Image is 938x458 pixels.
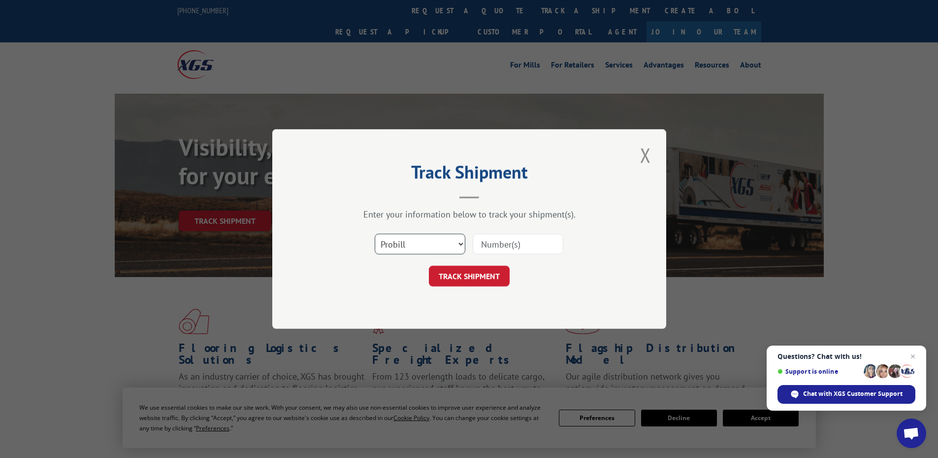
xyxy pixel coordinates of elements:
[897,419,926,448] a: Open chat
[777,385,915,404] span: Chat with XGS Customer Support
[473,234,563,254] input: Number(s)
[429,266,510,286] button: TRACK SHIPMENT
[777,368,860,375] span: Support is online
[637,141,654,169] button: Close modal
[777,352,915,360] span: Questions? Chat with us!
[803,389,903,398] span: Chat with XGS Customer Support
[322,165,617,184] h2: Track Shipment
[322,209,617,220] div: Enter your information below to track your shipment(s).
